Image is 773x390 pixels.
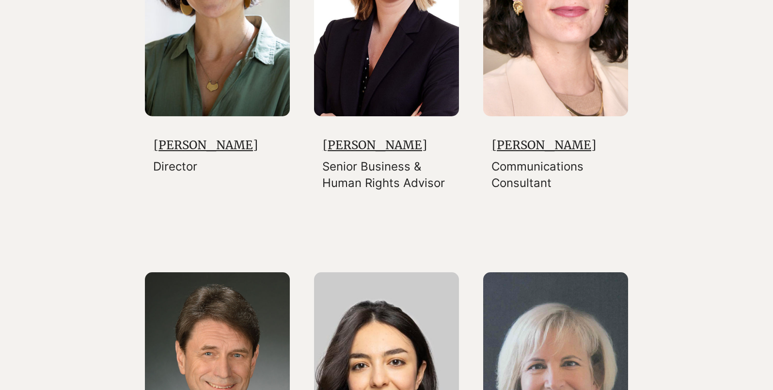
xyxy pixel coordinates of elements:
[153,159,197,173] span: Director
[322,158,453,191] p: Senior Business & Human Rights Advisor
[323,138,427,153] a: [PERSON_NAME]
[491,158,622,191] p: Communications Consultant
[492,138,596,153] a: [PERSON_NAME]
[154,138,258,153] a: [PERSON_NAME]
